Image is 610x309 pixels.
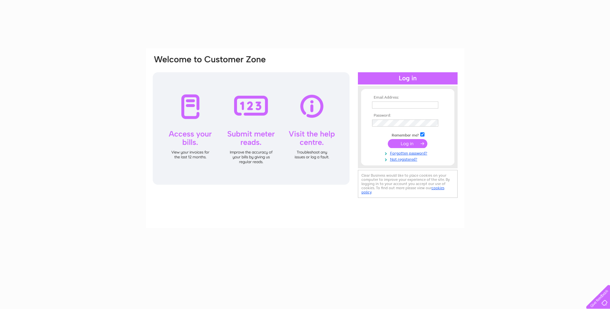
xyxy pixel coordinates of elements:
[370,113,445,118] th: Password:
[370,95,445,100] th: Email Address:
[372,150,445,156] a: Forgotten password?
[372,156,445,162] a: Not registered?
[358,170,458,198] div: Clear Business would like to place cookies on your computer to improve your experience of the sit...
[370,131,445,138] td: Remember me?
[361,186,444,194] a: cookies policy
[388,139,427,148] input: Submit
